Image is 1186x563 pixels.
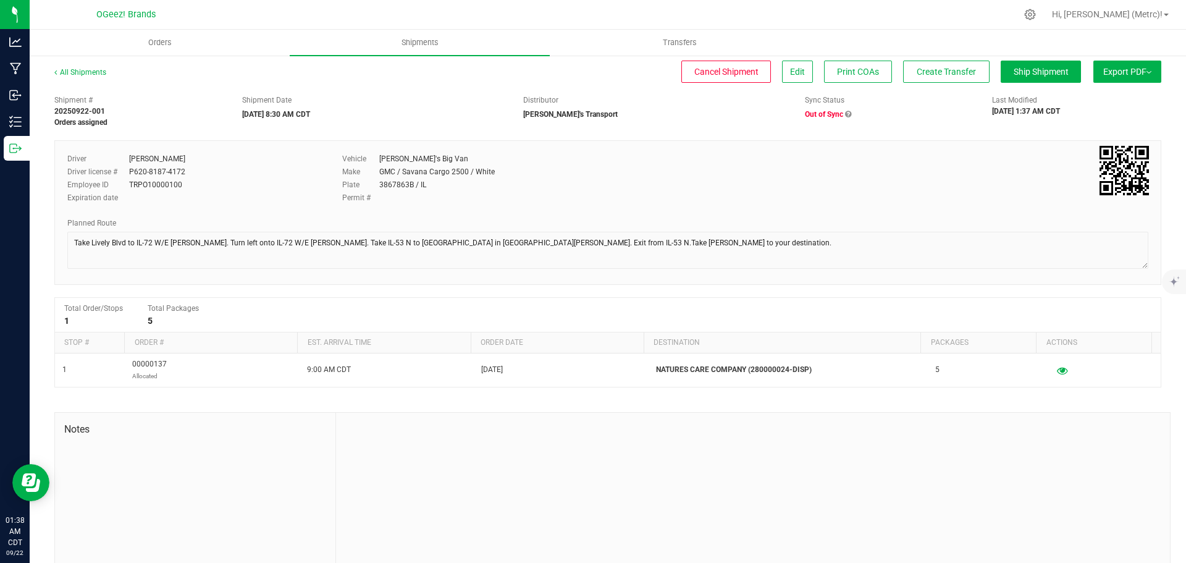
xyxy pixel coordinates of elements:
label: Make [342,166,379,177]
img: Scan me! [1100,146,1149,195]
p: 01:38 AM CDT [6,515,24,548]
div: Manage settings [1022,9,1038,20]
span: Transfers [646,37,713,48]
div: 3867863B / IL [379,179,426,190]
label: Sync Status [805,95,844,106]
th: Order # [124,332,297,353]
inline-svg: Manufacturing [9,62,22,75]
label: Driver [67,153,129,164]
span: 00000137 [132,358,167,382]
a: Transfers [550,30,810,56]
th: Actions [1036,332,1151,353]
span: [DATE] [481,364,503,376]
label: Employee ID [67,179,129,190]
span: 1 [62,364,67,376]
div: GMC / Savana Cargo 2500 / White [379,166,495,177]
strong: Orders assigned [54,118,107,127]
span: Planned Route [67,219,116,227]
span: Create Transfer [917,67,976,77]
span: Hi, [PERSON_NAME] (Metrc)! [1052,9,1163,19]
strong: [DATE] 8:30 AM CDT [242,110,310,119]
label: Last Modified [992,95,1037,106]
inline-svg: Inventory [9,116,22,128]
button: Ship Shipment [1001,61,1081,83]
strong: 20250922-001 [54,107,105,116]
label: Driver license # [67,166,129,177]
th: Stop # [55,332,124,353]
p: Allocated [132,370,167,382]
span: Print COAs [837,67,879,77]
th: Packages [920,332,1036,353]
a: All Shipments [54,68,106,77]
th: Order date [471,332,644,353]
label: Vehicle [342,153,379,164]
span: Orders [132,37,188,48]
inline-svg: Outbound [9,142,22,155]
span: Notes [64,422,326,437]
label: Permit # [342,192,379,203]
p: NATURES CARE COMPANY (280000024-DISP) [656,364,920,376]
div: P620-8187-4172 [129,166,185,177]
button: Create Transfer [903,61,990,83]
label: Plate [342,179,379,190]
div: [PERSON_NAME] [129,153,185,164]
span: Ship Shipment [1014,67,1069,77]
button: Edit [782,61,813,83]
strong: 1 [64,316,69,326]
label: Distributor [523,95,558,106]
span: 5 [935,364,940,376]
span: Cancel Shipment [694,67,759,77]
span: Out of Sync [805,110,843,119]
strong: [DATE] 1:37 AM CDT [992,107,1060,116]
th: Destination [644,332,920,353]
iframe: Resource center [12,464,49,501]
span: Shipments [385,37,455,48]
div: [PERSON_NAME]'s Big Van [379,153,468,164]
label: Expiration date [67,192,129,203]
button: Cancel Shipment [681,61,771,83]
span: Shipment # [54,95,224,106]
p: 09/22 [6,548,24,557]
button: Export PDF [1093,61,1161,83]
inline-svg: Analytics [9,36,22,48]
span: 9:00 AM CDT [307,364,351,376]
span: Export PDF [1103,67,1151,77]
a: Orders [30,30,290,56]
button: Print COAs [824,61,892,83]
qrcode: 20250922-001 [1100,146,1149,195]
th: Est. arrival time [297,332,470,353]
span: Total Packages [148,304,199,313]
span: Total Order/Stops [64,304,123,313]
strong: [PERSON_NAME]'s Transport [523,110,618,119]
span: OGeez! Brands [96,9,156,20]
label: Shipment Date [242,95,292,106]
inline-svg: Inbound [9,89,22,101]
div: TRPO10000100 [129,179,182,190]
span: Edit [790,67,805,77]
strong: 5 [148,316,153,326]
a: Shipments [290,30,550,56]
